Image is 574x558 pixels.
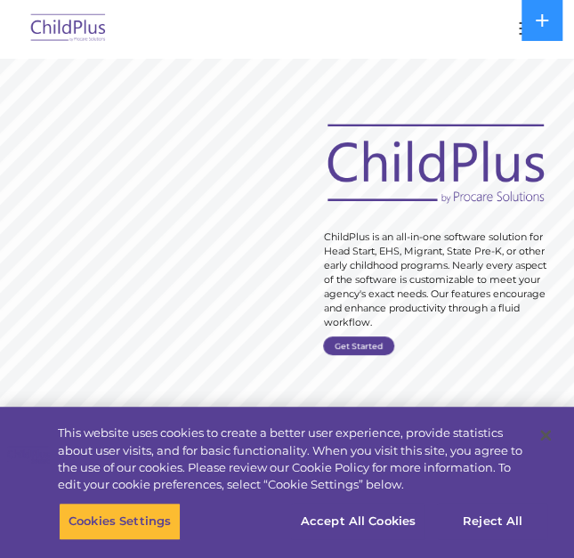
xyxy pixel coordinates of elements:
[323,336,394,355] a: Get Started
[324,230,554,329] rs-layer: ChildPlus is an all-in-one software solution for Head Start, EHS, Migrant, State Pre-K, or other ...
[526,416,565,455] button: Close
[27,8,110,50] img: ChildPlus by Procare Solutions
[437,503,548,540] button: Reject All
[58,425,531,494] div: This website uses cookies to create a better user experience, provide statistics about user visit...
[59,503,181,540] button: Cookies Settings
[291,503,425,540] button: Accept All Cookies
